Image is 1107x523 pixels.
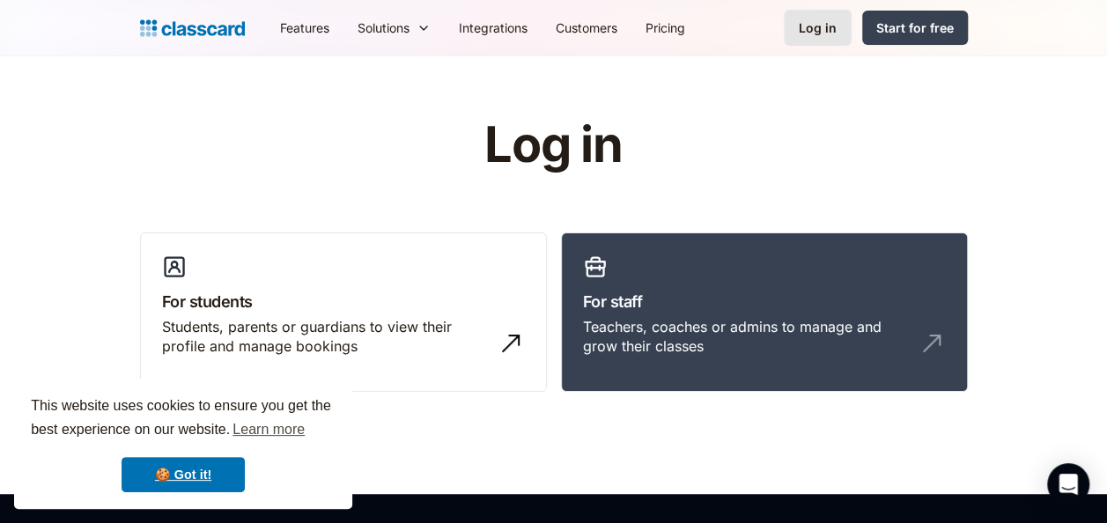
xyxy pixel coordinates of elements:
a: For studentsStudents, parents or guardians to view their profile and manage bookings [140,232,547,393]
a: dismiss cookie message [122,457,245,492]
div: Teachers, coaches or admins to manage and grow their classes [583,317,911,357]
div: Students, parents or guardians to view their profile and manage bookings [162,317,490,357]
h3: For students [162,290,525,313]
a: Log in [784,10,852,46]
a: learn more about cookies [230,416,307,443]
div: Start for free [876,18,954,37]
a: Features [266,8,343,48]
h3: For staff [583,290,946,313]
a: Customers [542,8,631,48]
a: Integrations [445,8,542,48]
div: Solutions [343,8,445,48]
a: home [140,16,245,41]
div: Log in [799,18,837,37]
div: cookieconsent [14,379,352,509]
h1: Log in [274,118,833,173]
div: Open Intercom Messenger [1047,463,1089,505]
a: For staffTeachers, coaches or admins to manage and grow their classes [561,232,968,393]
a: Start for free [862,11,968,45]
div: Solutions [358,18,410,37]
span: This website uses cookies to ensure you get the best experience on our website. [31,395,336,443]
a: Pricing [631,8,699,48]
